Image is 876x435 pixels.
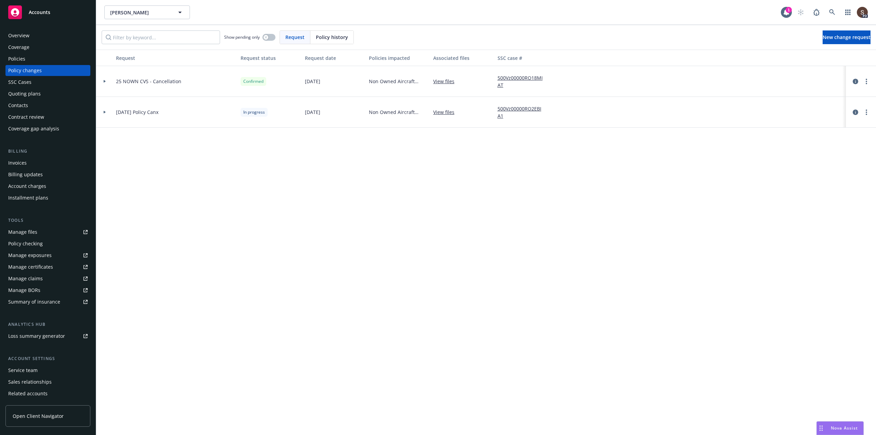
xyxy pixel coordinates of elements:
button: Nova Assist [816,421,864,435]
a: Coverage [5,42,90,53]
button: Request status [238,50,302,66]
a: New change request [823,30,871,44]
a: Manage BORs [5,285,90,296]
button: Request [113,50,238,66]
div: Contacts [8,100,28,111]
span: In progress [243,109,265,115]
span: [DATE] Policy Canx [116,108,158,116]
a: Coverage gap analysis [5,123,90,134]
div: Request [116,54,235,62]
div: Coverage [8,42,29,53]
div: Overview [8,30,29,41]
a: circleInformation [851,108,860,116]
a: Policy checking [5,238,90,249]
a: Switch app [841,5,855,19]
div: Associated files [433,54,492,62]
span: Nova Assist [831,425,858,431]
div: Manage claims [8,273,43,284]
button: [PERSON_NAME] [104,5,190,19]
span: [DATE] [305,108,320,116]
div: Service team [8,365,38,376]
a: Contract review [5,112,90,123]
div: Billing updates [8,169,43,180]
span: Non Owned Aircraft Liability [369,108,428,116]
span: [PERSON_NAME] [110,9,169,16]
a: Summary of insurance [5,296,90,307]
a: Report a Bug [810,5,823,19]
a: View files [433,108,460,116]
a: Quoting plans [5,88,90,99]
a: Invoices [5,157,90,168]
div: Quoting plans [8,88,41,99]
a: View files [433,78,460,85]
div: Sales relationships [8,376,52,387]
div: Summary of insurance [8,296,60,307]
span: Show pending only [224,34,260,40]
div: Tools [5,217,90,224]
a: Contacts [5,100,90,111]
span: Accounts [29,10,50,15]
a: Policy changes [5,65,90,76]
a: Loss summary generator [5,331,90,342]
div: 1 [786,7,792,13]
input: Filter by keyword... [102,30,220,44]
div: Drag to move [817,422,825,435]
span: Non Owned Aircraft Liability [369,78,428,85]
a: Billing updates [5,169,90,180]
div: Toggle Row Expanded [96,66,113,97]
div: Policy checking [8,238,43,249]
span: New change request [823,34,871,40]
div: Request status [241,54,299,62]
div: Account settings [5,355,90,362]
button: Policies impacted [366,50,430,66]
a: Service team [5,365,90,376]
a: Related accounts [5,388,90,399]
div: Manage exposures [8,250,52,261]
a: Policies [5,53,90,64]
div: Manage certificates [8,261,53,272]
div: SSC case # [498,54,549,62]
span: Policy history [316,34,348,41]
div: Toggle Row Expanded [96,97,113,128]
div: Request date [305,54,364,62]
span: 25 NOWN CVS - Cancellation [116,78,181,85]
a: SSC Cases [5,77,90,88]
div: Account charges [8,181,46,192]
a: circleInformation [851,77,860,86]
div: Invoices [8,157,27,168]
a: 500Vz00000RO18MIAT [498,74,549,89]
div: Policies impacted [369,54,428,62]
span: Request [285,34,305,41]
a: Manage certificates [5,261,90,272]
div: Policies [8,53,25,64]
a: Overview [5,30,90,41]
a: 500Vz00000RO2EBIA1 [498,105,549,119]
a: Account charges [5,181,90,192]
div: Manage BORs [8,285,40,296]
a: Start snowing [794,5,808,19]
button: Request date [302,50,366,66]
div: Manage files [8,227,37,238]
span: [DATE] [305,78,320,85]
a: more [862,108,871,116]
a: Manage exposures [5,250,90,261]
div: Loss summary generator [8,331,65,342]
button: Associated files [430,50,495,66]
div: Related accounts [8,388,48,399]
div: SSC Cases [8,77,31,88]
button: SSC case # [495,50,552,66]
a: Installment plans [5,192,90,203]
span: Open Client Navigator [13,412,64,420]
div: Installment plans [8,192,48,203]
a: Accounts [5,3,90,22]
a: Manage claims [5,273,90,284]
img: photo [857,7,868,18]
a: Search [825,5,839,19]
a: Sales relationships [5,376,90,387]
div: Analytics hub [5,321,90,328]
div: Coverage gap analysis [8,123,59,134]
div: Contract review [8,112,44,123]
a: Manage files [5,227,90,238]
span: Confirmed [243,78,263,85]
